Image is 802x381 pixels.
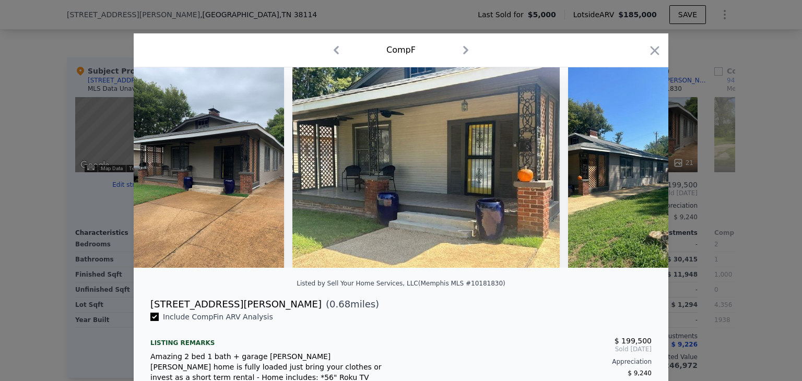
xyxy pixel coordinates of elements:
div: [STREET_ADDRESS][PERSON_NAME] [150,297,322,312]
img: Property Img [292,67,560,268]
span: 0.68 [329,299,350,309]
span: $ 199,500 [615,337,652,345]
span: Sold [DATE] [409,345,652,353]
img: Property Img [568,67,718,268]
span: ( miles) [322,297,379,312]
div: Listing remarks [150,330,393,347]
div: Listed by Sell Your Home Services, LLC (Memphis MLS #10181830) [297,280,505,287]
div: Appreciation [409,358,652,366]
div: Comp F [386,44,416,56]
span: Include Comp F in ARV Analysis [159,313,277,321]
span: $ 9,240 [628,370,652,377]
img: Property Img [134,67,284,268]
